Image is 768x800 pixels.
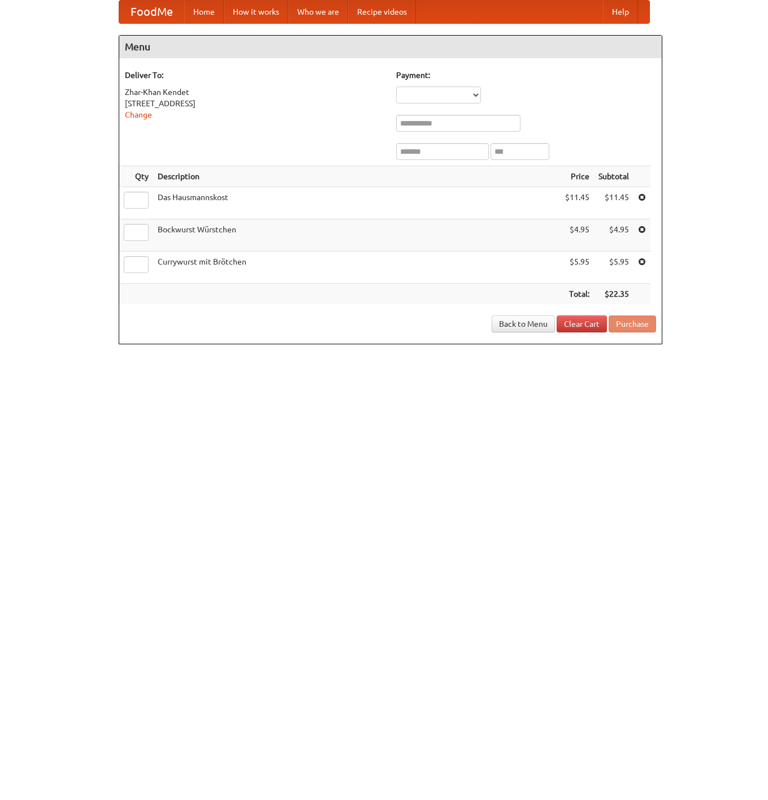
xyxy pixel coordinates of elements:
[594,284,634,305] th: $22.35
[119,166,153,187] th: Qty
[184,1,224,23] a: Home
[224,1,288,23] a: How it works
[125,98,385,109] div: [STREET_ADDRESS]
[125,87,385,98] div: Zhar-Khan Kendet
[153,166,561,187] th: Description
[561,187,594,219] td: $11.45
[153,187,561,219] td: Das Hausmannskost
[594,166,634,187] th: Subtotal
[609,315,656,332] button: Purchase
[603,1,638,23] a: Help
[125,110,152,119] a: Change
[119,36,662,58] h4: Menu
[561,219,594,252] td: $4.95
[594,187,634,219] td: $11.45
[153,252,561,284] td: Currywurst mit Brötchen
[492,315,555,332] a: Back to Menu
[288,1,348,23] a: Who we are
[594,252,634,284] td: $5.95
[153,219,561,252] td: Bockwurst Würstchen
[561,284,594,305] th: Total:
[125,70,385,81] h5: Deliver To:
[119,1,184,23] a: FoodMe
[557,315,607,332] a: Clear Cart
[594,219,634,252] td: $4.95
[396,70,656,81] h5: Payment:
[561,166,594,187] th: Price
[348,1,416,23] a: Recipe videos
[561,252,594,284] td: $5.95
